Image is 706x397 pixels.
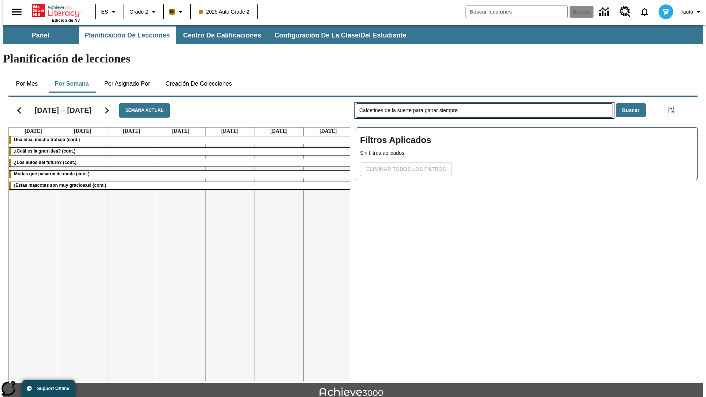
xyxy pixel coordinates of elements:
[37,386,69,391] span: Support Offline
[14,149,75,154] span: ¿Cuál es la gran idea? (cont.)
[659,4,673,19] img: avatar image
[170,7,174,16] span: B
[85,31,170,40] span: Planificación de lecciones
[356,127,698,180] div: Filtros Aplicados
[14,160,76,165] span: ¿Los autos del futuro? (cont.)
[678,5,706,18] button: Perfil/Configuración
[3,25,703,44] div: Subbarra de navegación
[4,26,77,44] button: Panel
[6,1,28,23] button: Abrir el menú lateral
[360,149,693,157] p: Sin filtros aplicados
[220,128,240,135] a: 31 de octubre de 2025
[79,26,176,44] button: Planificación de lecciones
[9,182,353,189] div: ¡Estas mascotas son muy graciosas! (cont.)
[9,159,353,167] div: ¿Los autos del futuro? (cont.)
[268,26,412,44] button: Configuración de la clase/del estudiante
[97,101,116,120] button: Seguir
[49,75,95,93] button: Por semana
[9,136,353,144] div: Una idea, mucho trabajo (cont.)
[654,2,678,21] button: Escoja un nuevo avatar
[32,31,49,40] span: Panel
[166,5,188,18] button: Boost El color de la clase es anaranjado claro. Cambiar el color de la clase.
[615,2,635,22] a: Centro de recursos, Se abrirá en una pestaña nueva.
[119,103,170,118] button: Semana actual
[177,26,267,44] button: Centro de calificaciones
[466,6,567,18] input: Buscar campo
[32,3,80,18] a: Portada
[72,128,93,135] a: 28 de octubre de 2025
[681,8,693,16] span: Tauto
[183,31,261,40] span: Centro de calificaciones
[52,18,80,22] span: Edición de NJ
[8,75,45,93] button: Por mes
[3,52,703,65] h1: Planificación de lecciones
[360,131,693,149] h2: Filtros Aplicados
[9,171,353,178] div: Modas que pasaron de moda (cont.)
[129,8,148,16] span: Grado 2
[121,128,142,135] a: 29 de octubre de 2025
[101,8,108,16] span: ES
[3,94,350,382] div: Calendario
[98,75,156,93] button: Por asignado por
[664,103,678,117] button: Menú lateral de filtros
[126,5,161,18] button: Grado: Grado 2, Elige un grado
[14,183,106,188] span: ¡Estas mascotas son muy graciosas! (cont.)
[171,128,191,135] a: 30 de octubre de 2025
[32,3,80,22] div: Portada
[160,75,238,93] button: Creación de colecciones
[199,8,250,16] span: 2025 Auto Grade 2
[3,26,413,44] div: Subbarra de navegación
[318,128,338,135] a: 2 de noviembre de 2025
[635,2,654,21] a: Notificaciones
[274,31,406,40] span: Configuración de la clase/del estudiante
[22,380,75,397] button: Support Offline
[9,148,353,155] div: ¿Cuál es la gran idea? (cont.)
[14,171,89,176] span: Modas que pasaron de moda (cont.)
[98,5,121,18] button: Lenguaje: ES, Selecciona un idioma
[23,128,43,135] a: 27 de octubre de 2025
[10,101,29,120] button: Regresar
[356,104,613,117] input: Buscar lecciones
[35,106,92,115] h2: [DATE] – [DATE]
[350,94,698,382] div: Buscar
[14,137,80,142] span: Una idea, mucho trabajo (cont.)
[269,128,289,135] a: 1 de noviembre de 2025
[616,103,646,118] button: Buscar
[595,2,615,22] a: Centro de información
